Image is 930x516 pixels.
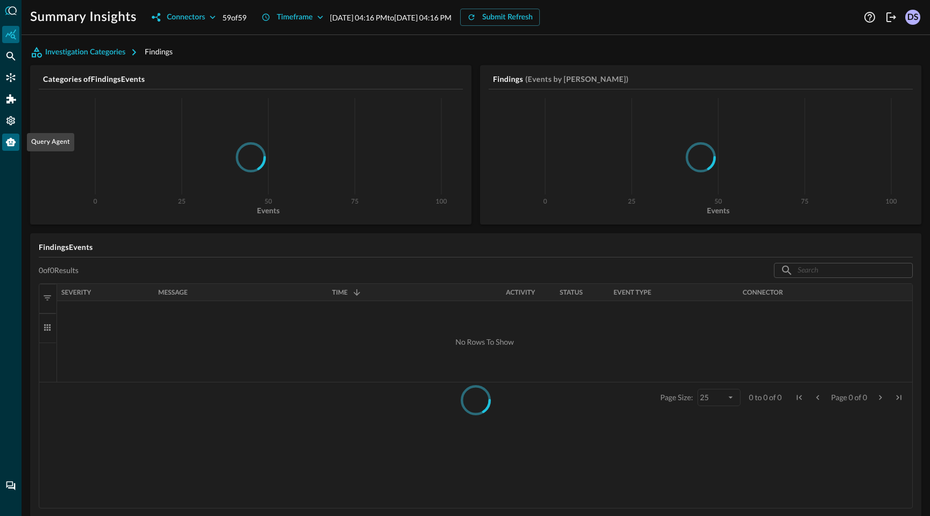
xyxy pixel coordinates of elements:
[460,9,540,26] button: Submit Refresh
[2,69,19,86] div: Connectors
[905,10,920,25] div: DS
[525,74,629,85] h5: (Events by [PERSON_NAME])
[145,9,222,26] button: Connectors
[27,133,74,151] div: Query Agent
[30,44,145,61] button: Investigation Categories
[482,11,533,24] div: Submit Refresh
[2,47,19,65] div: Federated Search
[798,260,888,280] input: Search
[2,477,19,494] div: Chat
[2,134,19,151] div: Query Agent
[39,266,79,275] p: 0 of 0 Results
[255,9,330,26] button: Timeframe
[30,9,137,26] h1: Summary Insights
[222,12,246,23] p: 59 of 59
[145,47,173,56] span: Findings
[330,12,452,23] p: [DATE] 04:16 PM to [DATE] 04:16 PM
[43,74,463,85] h5: Categories of Findings Events
[3,90,20,108] div: Addons
[167,11,205,24] div: Connectors
[39,242,913,253] h5: Findings Events
[2,112,19,129] div: Settings
[861,9,878,26] button: Help
[493,74,523,85] h5: Findings
[2,26,19,43] div: Summary Insights
[277,11,313,24] div: Timeframe
[883,9,900,26] button: Logout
